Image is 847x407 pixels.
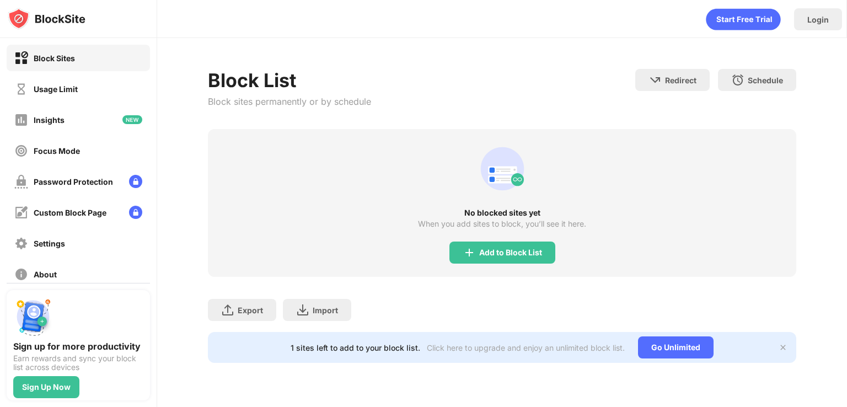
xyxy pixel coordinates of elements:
div: Focus Mode [34,146,80,156]
img: lock-menu.svg [129,206,142,219]
img: insights-off.svg [14,113,28,127]
div: Sign up for more productivity [13,341,143,352]
img: time-usage-off.svg [14,82,28,96]
div: No blocked sites yet [208,208,796,217]
img: x-button.svg [779,343,787,352]
img: logo-blocksite.svg [8,8,85,30]
div: 1 sites left to add to your block list. [291,343,420,352]
img: settings-off.svg [14,237,28,250]
div: Block sites permanently or by schedule [208,96,371,107]
div: Add to Block List [479,248,542,257]
img: about-off.svg [14,267,28,281]
div: Redirect [665,76,696,85]
div: Click here to upgrade and enjoy an unlimited block list. [427,343,625,352]
div: Import [313,306,338,315]
div: Usage Limit [34,84,78,94]
img: focus-off.svg [14,144,28,158]
img: lock-menu.svg [129,175,142,188]
img: block-on.svg [14,51,28,65]
div: Password Protection [34,177,113,186]
div: Custom Block Page [34,208,106,217]
div: Block List [208,69,371,92]
img: password-protection-off.svg [14,175,28,189]
img: new-icon.svg [122,115,142,124]
div: Insights [34,115,65,125]
div: animation [476,142,529,195]
div: Login [807,15,829,24]
div: Settings [34,239,65,248]
img: customize-block-page-off.svg [14,206,28,219]
div: Sign Up Now [22,383,71,392]
div: Schedule [748,76,783,85]
div: Block Sites [34,53,75,63]
div: animation [706,8,781,30]
div: When you add sites to block, you’ll see it here. [418,219,586,228]
div: About [34,270,57,279]
div: Export [238,306,263,315]
img: push-signup.svg [13,297,53,336]
div: Earn rewards and sync your block list across devices [13,354,143,372]
div: Go Unlimited [638,336,714,358]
